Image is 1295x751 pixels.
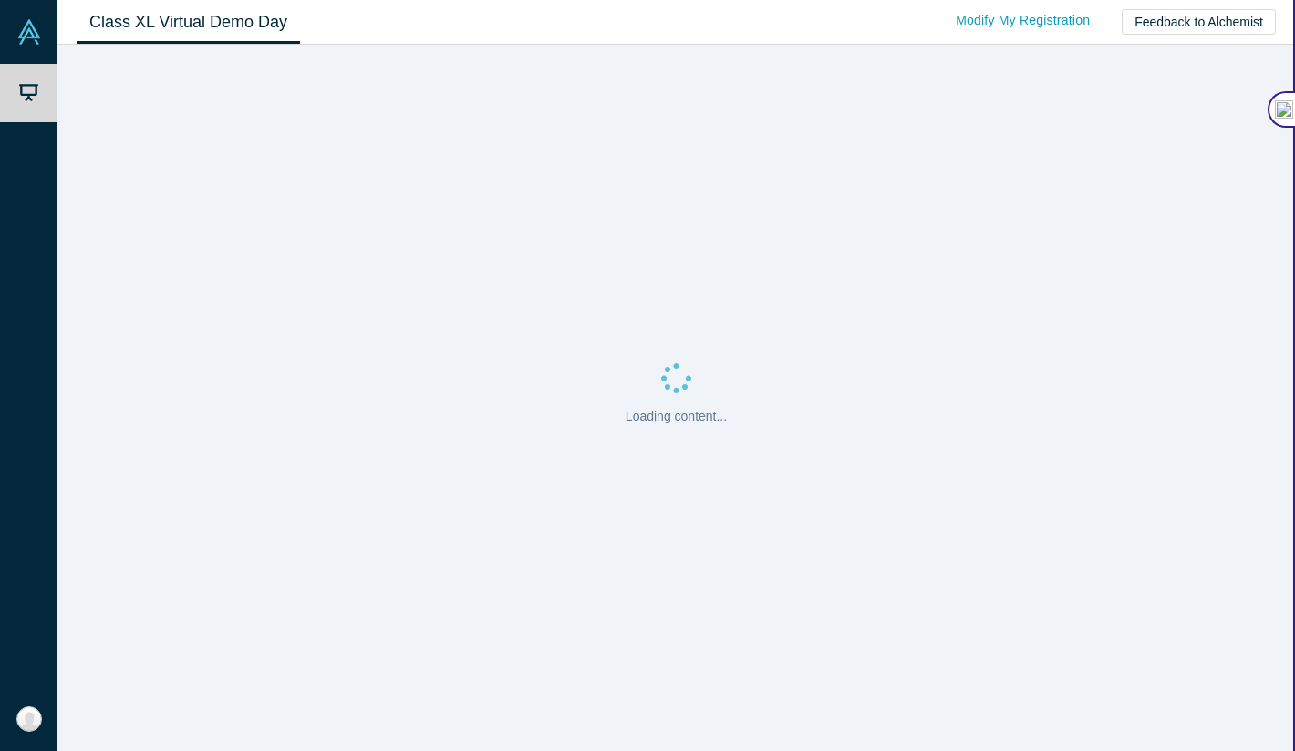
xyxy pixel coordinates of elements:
button: Feedback to Alchemist [1122,9,1276,35]
img: Alchemist Vault Logo [16,19,42,45]
a: Class XL Virtual Demo Day [77,1,300,44]
p: Loading content... [626,407,727,426]
a: Modify My Registration [937,5,1109,37]
img: Carlos Perez-Pla [Plug and Play]'s Account [16,706,42,732]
